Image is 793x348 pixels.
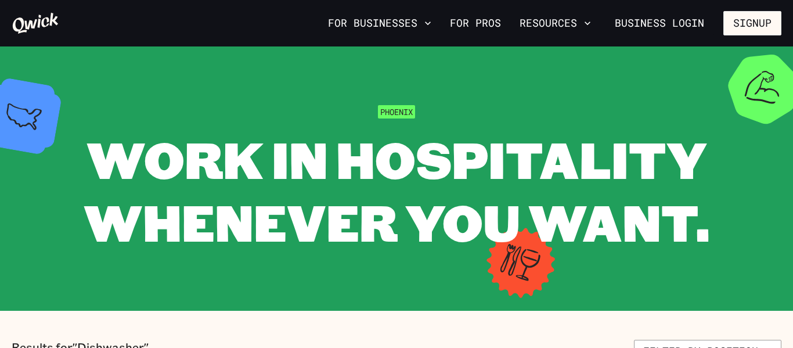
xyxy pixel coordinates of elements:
span: Phoenix [378,105,415,119]
a: For Pros [445,13,506,33]
button: Signup [723,11,781,35]
span: WORK IN HOSPITALITY WHENEVER YOU WANT. [84,125,709,255]
button: For Businesses [323,13,436,33]
a: Business Login [605,11,714,35]
button: Resources [515,13,596,33]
